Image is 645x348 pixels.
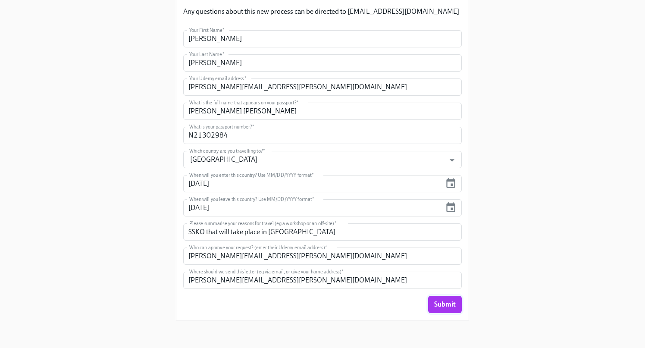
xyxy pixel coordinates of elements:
input: MM/DD/YYYY [183,199,441,216]
p: Any questions about this new process can be directed to [EMAIL_ADDRESS][DOMAIN_NAME] [183,7,462,16]
input: MM/DD/YYYY [183,175,441,192]
span: Submit [434,300,456,309]
button: Open [445,154,459,167]
button: Submit [428,296,462,313]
